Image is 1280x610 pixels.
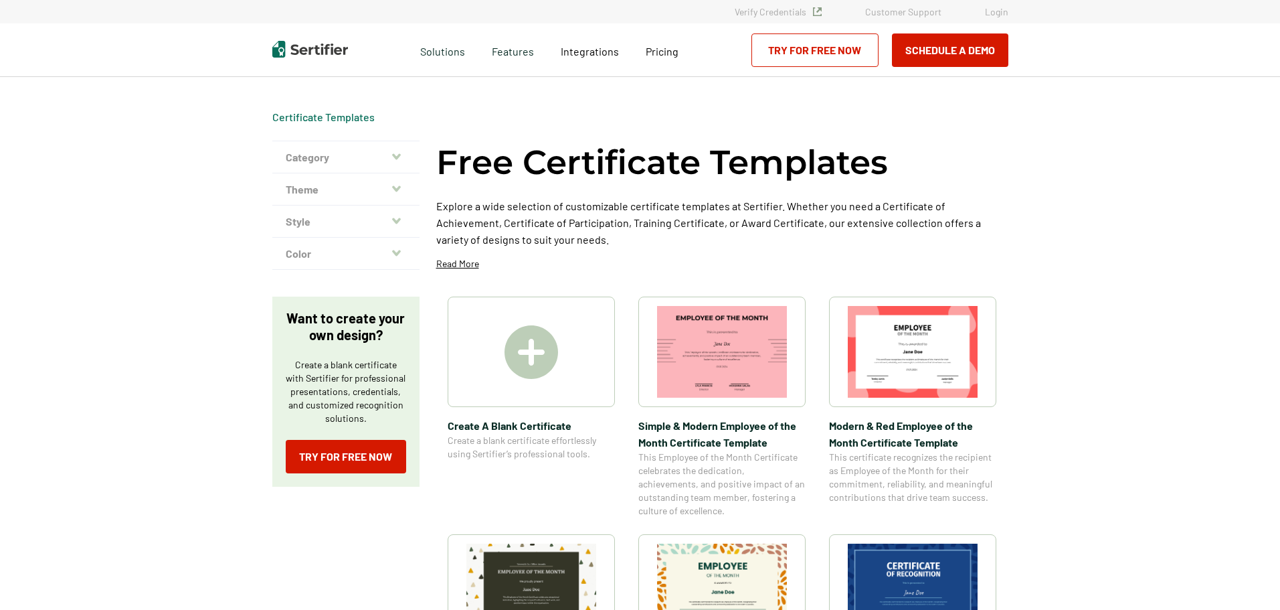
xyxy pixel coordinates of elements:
[420,42,465,58] span: Solutions
[657,306,787,398] img: Simple & Modern Employee of the Month Certificate Template
[448,434,615,461] span: Create a blank certificate effortlessly using Sertifier’s professional tools.
[848,306,978,398] img: Modern & Red Employee of the Month Certificate Template
[436,257,479,271] p: Read More
[286,440,406,473] a: Try for Free Now
[646,45,678,58] span: Pricing
[751,33,879,67] a: Try for Free Now
[735,6,822,17] a: Verify Credentials
[272,110,375,123] a: Certificate Templates
[638,451,806,518] span: This Employee of the Month Certificate celebrates the dedication, achievements, and positive impa...
[829,417,996,451] span: Modern & Red Employee of the Month Certificate Template
[638,417,806,451] span: Simple & Modern Employee of the Month Certificate Template
[829,297,996,518] a: Modern & Red Employee of the Month Certificate TemplateModern & Red Employee of the Month Certifi...
[272,141,420,173] button: Category
[272,206,420,238] button: Style
[272,173,420,206] button: Theme
[448,417,615,434] span: Create A Blank Certificate
[638,297,806,518] a: Simple & Modern Employee of the Month Certificate TemplateSimple & Modern Employee of the Month C...
[492,42,534,58] span: Features
[985,6,1008,17] a: Login
[286,358,406,425] p: Create a blank certificate with Sertifier for professional presentations, credentials, and custom...
[286,310,406,344] p: Want to create your own design?
[436,198,1008,248] p: Explore a wide selection of customizable certificate templates at Sertifier. Whether you need a C...
[272,41,348,58] img: Sertifier | Digital Credentialing Platform
[561,42,619,58] a: Integrations
[272,238,420,270] button: Color
[829,451,996,504] span: This certificate recognizes the recipient as Employee of the Month for their commitment, reliabil...
[436,141,888,184] h1: Free Certificate Templates
[505,325,558,379] img: Create A Blank Certificate
[813,7,822,16] img: Verified
[865,6,941,17] a: Customer Support
[272,110,375,124] span: Certificate Templates
[646,42,678,58] a: Pricing
[272,110,375,124] div: Breadcrumb
[561,45,619,58] span: Integrations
